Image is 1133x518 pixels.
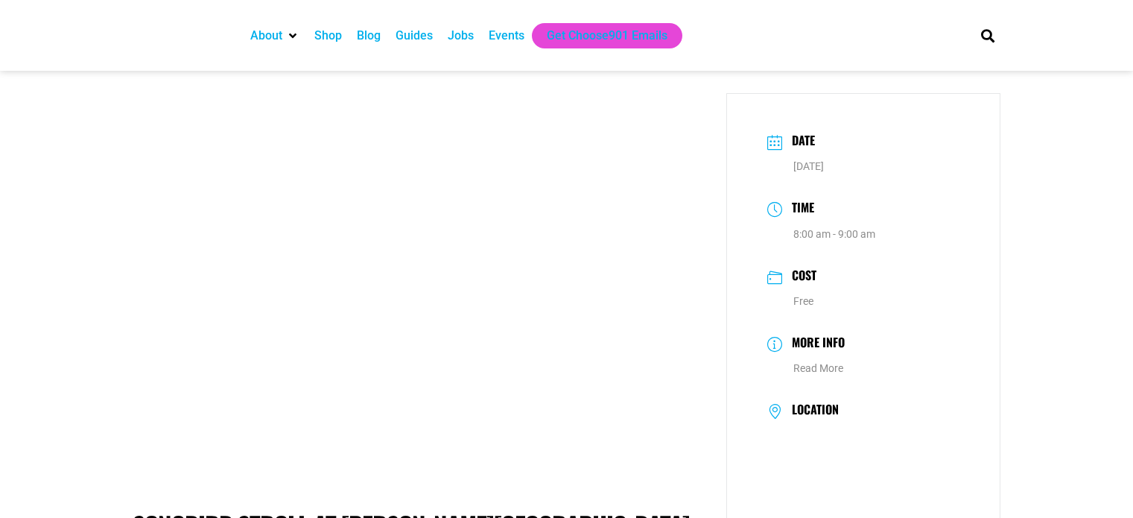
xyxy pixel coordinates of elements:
h3: Location [784,402,839,420]
a: Events [489,27,524,45]
dd: Free [767,292,960,311]
a: Get Choose901 Emails [547,27,667,45]
h3: Date [784,131,815,153]
nav: Main nav [243,23,955,48]
span: [DATE] [793,160,824,172]
abbr: 8:00 am - 9:00 am [793,228,875,240]
a: Read More [793,362,843,374]
h3: More Info [784,333,845,355]
a: Guides [396,27,433,45]
a: Jobs [448,27,474,45]
div: About [243,23,307,48]
a: About [250,27,282,45]
a: Blog [357,27,381,45]
img: Two American robins with orange bellies stand on a textured gray surface in Overton Park, both fa... [133,93,704,475]
div: Search [975,23,1000,48]
a: Shop [314,27,342,45]
h3: Time [784,198,814,220]
h3: Cost [784,266,816,288]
